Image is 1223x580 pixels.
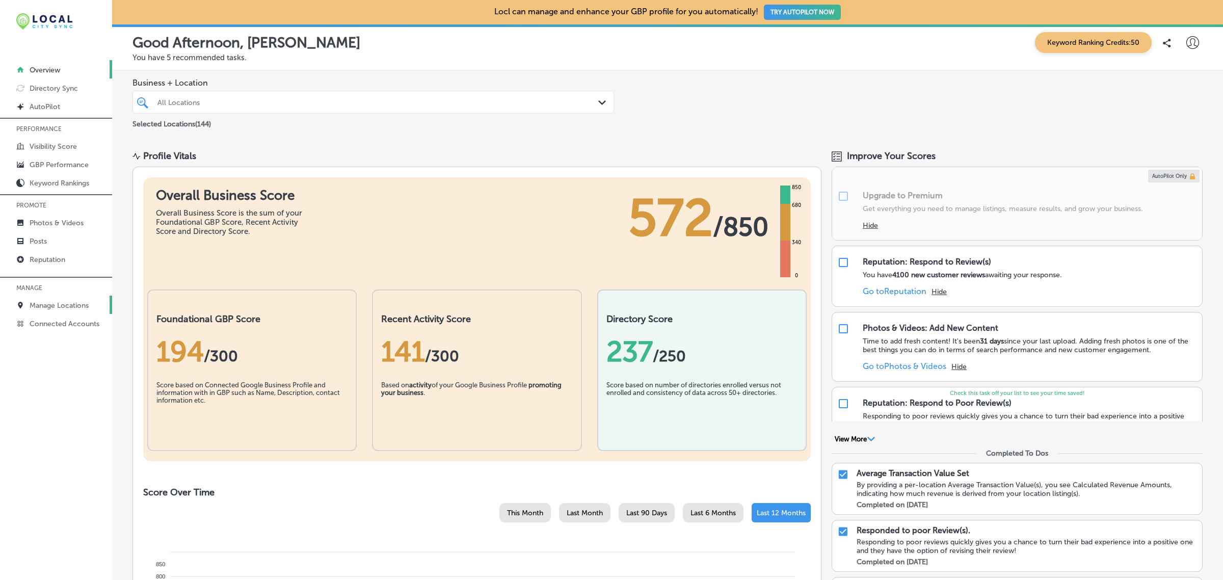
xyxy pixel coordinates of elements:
span: Keyword Ranking Credits: 50 [1035,32,1152,53]
p: Overview [30,66,60,74]
p: AutoPilot [30,102,60,111]
p: Visibility Score [30,142,77,151]
label: Completed on [DATE] [857,558,928,566]
div: Reputation: Respond to Poor Review(s) [863,398,1012,408]
div: Score based on number of directories enrolled versus not enrolled and consistency of data across ... [606,381,797,432]
p: You have awaiting your response. [863,271,1062,279]
div: 194 [156,335,348,368]
div: Score based on Connected Google Business Profile and information with in GBP such as Name, Descri... [156,381,348,432]
tspan: 800 [156,573,165,579]
div: Overall Business Score is the sum of your Foundational GBP Score, Recent Activity Score and Direc... [156,208,309,236]
span: Last 12 Months [757,509,806,517]
div: 237 [606,335,797,368]
p: Connected Accounts [30,320,99,328]
span: Last 90 Days [626,509,667,517]
h2: Directory Score [606,313,797,325]
p: Reputation [30,255,65,264]
div: By providing a per-location Average Transaction Value(s), you see Calculated Revenue Amounts, ind... [857,481,1197,498]
button: View More [832,435,878,444]
span: This Month [507,509,543,517]
p: Posts [30,237,47,246]
label: Completed on [DATE] [857,500,928,509]
h2: Recent Activity Score [381,313,572,325]
b: promoting your business [381,381,562,397]
b: activity [409,381,432,389]
span: /250 [653,347,686,365]
p: You have 5 recommended tasks. [132,53,1203,62]
span: / 850 [713,212,768,242]
button: Hide [951,362,967,371]
div: Profile Vitals [143,150,196,162]
h1: Overall Business Score [156,188,309,203]
p: Average Transaction Value Set [857,468,969,478]
span: Business + Location [132,78,614,88]
div: Reputation: Respond to Review(s) [863,257,991,267]
p: Time to add fresh content! It's been since your last upload. Adding fresh photos is one of the be... [863,337,1197,354]
p: Check this task off your list to see your time saved! [832,390,1202,397]
p: Good Afternoon, [PERSON_NAME] [132,34,360,51]
h2: Score Over Time [143,487,811,498]
button: TRY AUTOPILOT NOW [764,5,841,20]
button: Hide [932,287,947,296]
div: Photos & Videos: Add New Content [863,323,998,333]
a: Go toPhotos & Videos [863,361,946,371]
p: GBP Performance [30,161,89,169]
div: 340 [790,239,803,247]
span: /300 [425,347,459,365]
div: Based on of your Google Business Profile . [381,381,572,432]
p: Directory Sync [30,84,78,93]
p: Manage Locations [30,301,89,310]
div: Responding to poor reviews quickly gives you a chance to turn their bad experience into a positiv... [857,538,1197,555]
span: Last Month [567,509,603,517]
img: 12321ecb-abad-46dd-be7f-2600e8d3409flocal-city-sync-logo-rectangle.png [16,13,72,30]
div: 0 [793,272,800,280]
tspan: 850 [156,561,165,567]
p: Keyword Rankings [30,179,89,188]
span: / 300 [204,347,238,365]
strong: 31 days [980,337,1004,346]
p: Selected Locations ( 144 ) [132,116,211,128]
div: All Locations [157,98,599,107]
div: 141 [381,335,572,368]
a: Go toReputation [863,286,926,296]
span: 572 [628,188,713,249]
p: Responded to poor Review(s). [857,525,970,535]
div: 850 [790,183,803,192]
div: 680 [790,201,803,209]
span: Last 6 Months [690,509,736,517]
strong: 4100 new customer reviews [892,271,985,279]
p: Responding to poor reviews quickly gives you a chance to turn their bad experience into a positiv... [863,412,1197,429]
p: Photos & Videos [30,219,84,227]
span: Improve Your Scores [847,150,936,162]
div: Completed To Dos [986,449,1048,458]
button: Hide [863,221,878,230]
h2: Foundational GBP Score [156,313,348,325]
